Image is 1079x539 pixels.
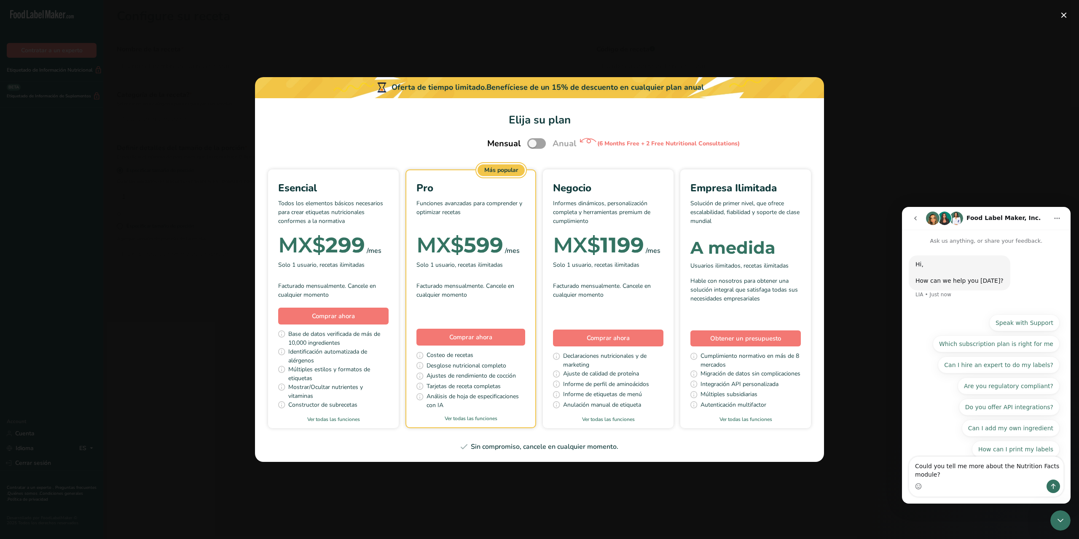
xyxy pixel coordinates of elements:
p: Informes dinámicos, personalización completa y herramientas premium de cumplimiento [553,199,663,224]
a: Ver todas las funciones [268,416,399,423]
div: Pro [416,180,525,196]
span: Comprar ahora [449,333,492,341]
span: Informe de etiquetas de menú [563,390,642,400]
p: Funciones avanzadas para comprender y optimizar recetas [416,199,525,224]
span: Comprar ahora [312,312,355,320]
span: Mensual [487,137,521,150]
div: Esencial [278,180,389,196]
span: Ajustes de rendimiento de cocción [427,371,516,382]
div: Facturado mensualmente. Cancele en cualquier momento [278,282,389,299]
div: Sin compromiso, cancele en cualquier momento. [265,442,814,452]
a: Ver todas las funciones [543,416,674,423]
div: A medida [690,239,801,256]
span: Tarjetas de receta completas [427,382,501,392]
div: Facturado mensualmente. Cancele en cualquier momento [416,282,525,299]
a: Ver todas las funciones [406,415,535,422]
span: Anulación manual de etiqueta [563,400,641,411]
span: Identificación automatizada de alérgenos [288,347,389,365]
span: Ajuste de calidad de proteína [563,369,639,380]
span: MX$ [278,232,325,258]
span: Costeo de recetas [427,351,473,361]
span: Comprar ahora [587,334,630,342]
span: MX$ [416,232,464,258]
span: Solo 1 usuario, recetas ilimitadas [553,260,639,269]
span: Migración de datos sin complicaciones [701,369,800,380]
iframe: Intercom live chat [902,207,1071,504]
button: Comprar ahora [416,329,525,346]
div: /mes [646,246,660,256]
span: Usuarios ilimitados, recetas ilimitadas [690,261,789,270]
div: 599 [416,237,503,254]
span: Autenticación multifactor [701,400,766,411]
div: Oferta de tiempo limitado. [255,77,824,98]
span: Solo 1 usuario, recetas ilimitadas [278,260,365,269]
span: Análisis de hoja de especificaciones con IA [427,392,525,410]
span: Cumplimiento normativo en más de 8 mercados [701,351,801,369]
span: Mostrar/Ocultar nutrientes y vitaminas [288,383,389,400]
div: (6 Months Free + 2 Free Nutritional Consultations) [597,139,740,148]
div: /mes [367,246,381,256]
div: Empresa Ilimitada [690,180,801,196]
button: Comprar ahora [278,308,389,324]
span: Integración API personalizada [701,380,778,390]
div: 1199 [553,237,644,254]
iframe: Intercom live chat [1050,510,1071,531]
span: Solo 1 usuario, recetas ilimitadas [416,260,503,269]
div: /mes [505,246,520,256]
span: Múltiples estilos y formatos de etiquetas [288,365,389,383]
span: Declaraciones nutricionales y de marketing [563,351,663,369]
p: Todos los elementos básicos necesarios para crear etiquetas nutricionales conformes a la normativa [278,199,389,224]
span: Informe de perfil de aminoácidos [563,380,649,390]
button: Comprar ahora [553,330,663,346]
div: Facturado mensualmente. Cancele en cualquier momento [553,282,663,299]
span: Constructor de subrecetas [288,400,357,411]
span: Desglose nutricional completo [427,361,506,372]
div: 299 [278,237,365,254]
a: Obtener un presupuesto [690,330,801,347]
h1: Elija su plan [265,112,814,128]
a: Ver todas las funciones [680,416,811,423]
span: MX$ [553,232,600,258]
div: Benefíciese de un 15% de descuento en cualquier plan anual [486,82,704,93]
span: Obtener un presupuesto [710,334,781,343]
span: Base de datos verificada de más de 10,000 ingredientes [288,330,389,347]
p: Solución de primer nivel, que ofrece escalabilidad, fiabilidad y soporte de clase mundial [690,199,801,224]
span: Múltiples subsidiarias [701,390,757,400]
div: Hable con nosotros para obtener una solución integral que satisfaga todas sus necesidades empresa... [690,276,801,303]
span: Anual [553,137,576,150]
div: Negocio [553,180,663,196]
div: Más popular [478,164,525,176]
